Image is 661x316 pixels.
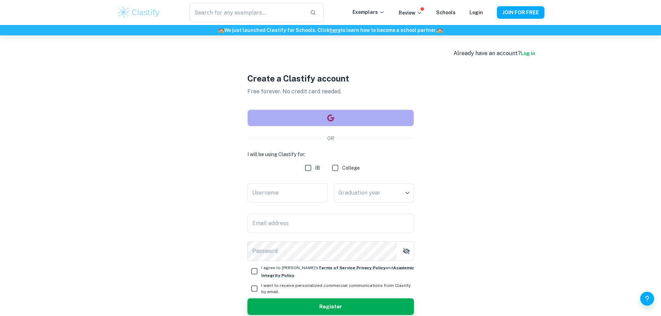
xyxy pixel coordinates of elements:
span: I want to receive personalized commercial communications from Clastify by email. [261,282,414,295]
span: I agree to [PERSON_NAME]'s , and . [261,265,414,278]
a: Terms of Service [319,265,355,270]
span: 🏫 [218,27,224,33]
a: Login [469,10,483,15]
h6: I will be using Clastify for: [247,151,414,158]
button: JOIN FOR FREE [497,6,544,19]
input: Search for any exemplars... [189,3,304,22]
span: IB [315,164,320,172]
p: Review [399,9,422,17]
p: OR [327,135,334,142]
div: Already have an account? [454,49,535,58]
a: Schools [436,10,456,15]
button: Help and Feedback [640,292,654,306]
a: Log in [521,51,535,56]
p: Free forever. No credit card needed. [247,87,414,96]
p: Exemplars [353,8,385,16]
a: here [330,27,340,33]
a: Privacy Policy [356,265,385,270]
h1: Create a Clastify account [247,72,414,85]
span: 🏫 [437,27,443,33]
h6: We just launched Clastify for Schools. Click to learn how to become a school partner. [1,26,660,34]
a: Academic Integrity Policy [261,265,414,278]
span: College [342,164,360,172]
button: Register [247,298,414,315]
img: Clastify logo [117,6,161,19]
